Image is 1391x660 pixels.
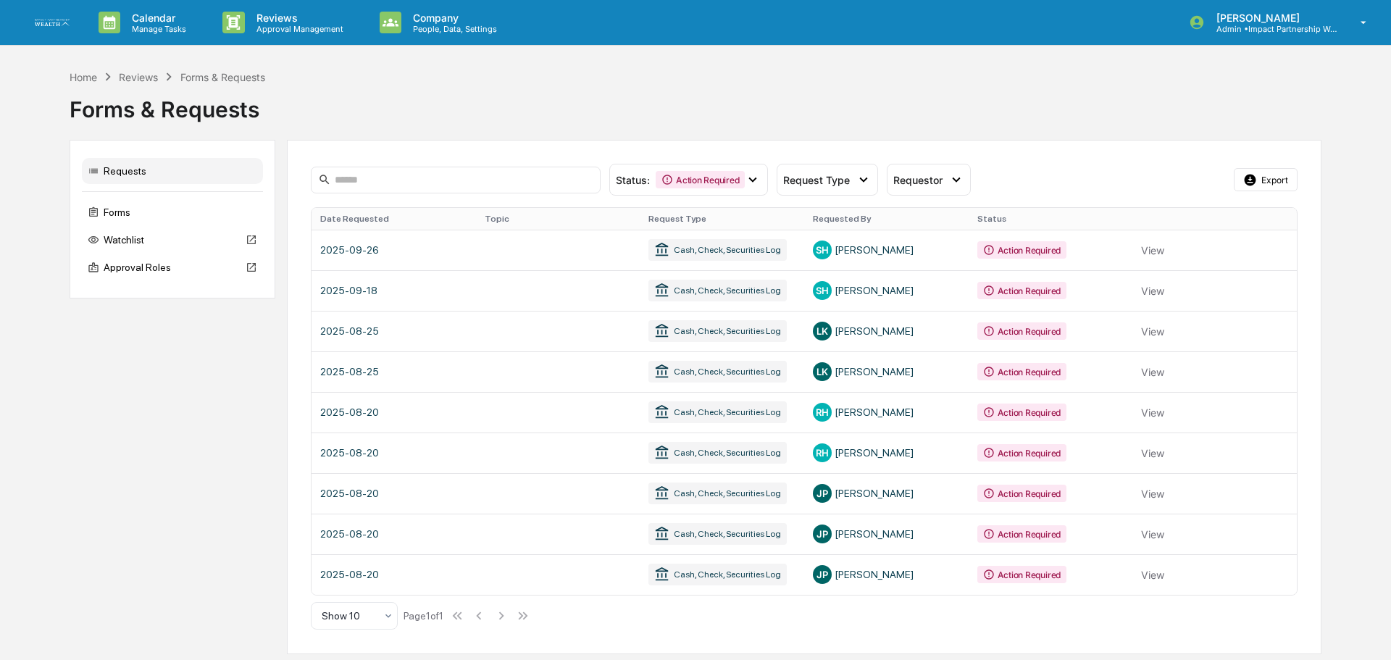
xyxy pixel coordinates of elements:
[70,71,97,83] div: Home
[180,71,265,83] div: Forms & Requests
[1205,12,1340,24] p: [PERSON_NAME]
[119,71,158,83] div: Reviews
[476,208,640,230] th: Topic
[401,12,504,24] p: Company
[1205,24,1340,34] p: Admin • Impact Partnership Wealth
[120,12,193,24] p: Calendar
[401,24,504,34] p: People, Data, Settings
[70,85,1321,122] div: Forms & Requests
[893,174,943,186] span: Requestor
[82,254,263,280] div: Approval Roles
[245,12,351,24] p: Reviews
[82,199,263,225] div: Forms
[35,19,70,27] img: logo
[120,24,193,34] p: Manage Tasks
[640,208,804,230] th: Request Type
[245,24,351,34] p: Approval Management
[404,610,443,622] div: Page 1 of 1
[656,171,745,188] div: Action Required
[312,208,476,230] th: Date Requested
[783,174,850,186] span: Request Type
[804,208,969,230] th: Requested By
[616,174,650,186] span: Status :
[82,158,263,184] div: Requests
[82,227,263,253] div: Watchlist
[969,208,1133,230] th: Status
[1234,168,1298,191] button: Export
